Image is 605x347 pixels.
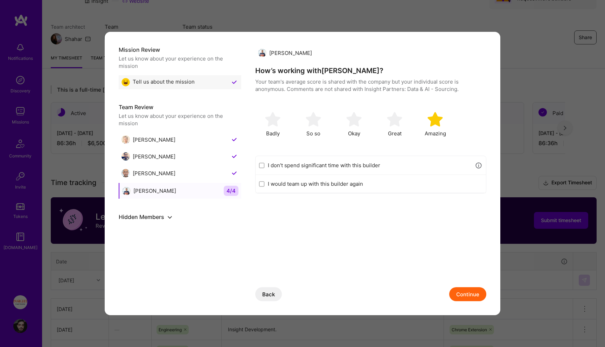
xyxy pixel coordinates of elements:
img: Marvin Carlos [121,169,130,177]
button: Continue [449,287,486,301]
img: Checkmark [230,152,238,161]
div: [PERSON_NAME] [122,187,176,195]
div: [PERSON_NAME] [258,49,312,57]
img: soso [427,112,443,127]
img: Checkmark [230,169,238,177]
h5: Mission Review [119,46,241,54]
div: [PERSON_NAME] [121,169,175,177]
h5: Team Review [119,103,241,111]
img: soso [346,112,362,127]
p: Your team's average score is shared with the company but your individual score is anonymous. Comm... [255,78,486,93]
img: Keith Kelly [121,135,130,144]
span: Tell us about the mission [133,78,195,86]
span: Badly [266,130,280,137]
span: Great [388,130,402,137]
label: I don’t spend significant time with this builder [268,162,471,169]
span: Okay [348,130,360,137]
div: [PERSON_NAME] [121,135,175,144]
div: Let us know about your experience on the mission [119,55,241,70]
img: Checkmark [230,135,238,144]
img: Jonathan Poor [258,49,266,57]
div: modal [105,32,500,315]
div: Let us know about your experience on the mission [119,112,241,127]
div: [PERSON_NAME] [121,152,175,161]
i: icon ArrowDownBlack [168,215,172,220]
img: Nabeel Khalaf [121,152,130,161]
span: 4 / 4 [224,186,238,196]
button: show or hide hidden members [166,213,174,221]
button: Back [255,287,282,301]
img: Jonathan Poor [122,187,131,195]
i: icon Info [475,162,483,170]
h4: How’s working with [PERSON_NAME] ? [255,66,486,75]
span: Amazing [425,130,446,137]
span: So so [306,130,320,137]
img: soso [387,112,402,127]
h5: Hidden Members [119,213,241,221]
img: soso [265,112,280,127]
label: I would team up with this builder again [268,180,482,187]
img: soso [306,112,321,127]
img: Checkmark [230,78,238,86]
img: Great emoji [121,78,130,86]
